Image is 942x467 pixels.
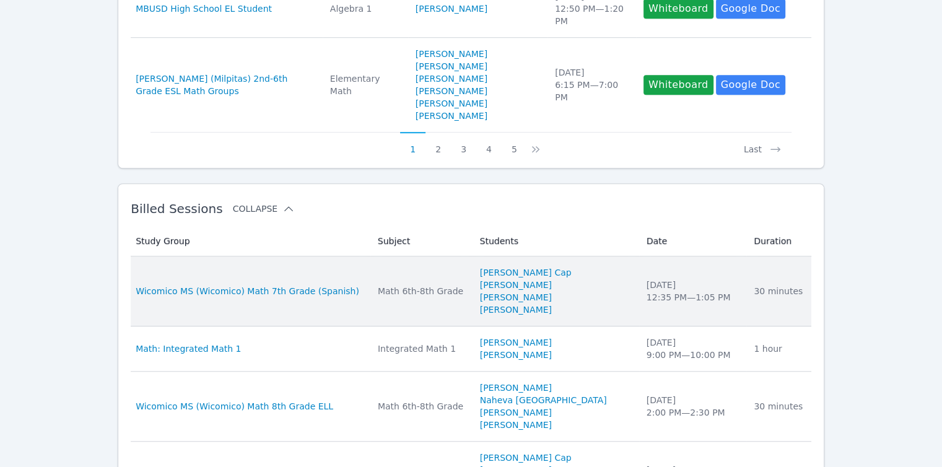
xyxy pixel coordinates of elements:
div: 30 minutes [754,285,804,297]
a: Naheva [GEOGRAPHIC_DATA] [480,394,607,406]
th: Date [639,226,747,256]
div: Algebra 1 [330,2,401,15]
div: 1 hour [754,343,804,355]
a: [PERSON_NAME] Cap [480,266,572,279]
th: Study Group [131,226,370,256]
span: Billed Sessions [131,201,222,216]
button: 4 [476,132,502,155]
a: [PERSON_NAME] [416,2,487,15]
button: 5 [502,132,527,155]
a: Wicomico MS (Wicomico) Math 8th Grade ELL [136,400,333,412]
th: Duration [746,226,811,256]
a: [PERSON_NAME] [480,406,552,419]
th: Subject [370,226,473,256]
div: 30 minutes [754,400,804,412]
div: Math 6th-8th Grade [378,400,465,412]
tr: Wicomico MS (Wicomico) Math 7th Grade (Spanish)Math 6th-8th Grade[PERSON_NAME] Cap[PERSON_NAME][P... [131,256,811,326]
div: [DATE] 9:00 PM — 10:00 PM [647,336,739,361]
tr: Math: Integrated Math 1Integrated Math 1[PERSON_NAME][PERSON_NAME][DATE]9:00 PM—10:00 PM1 hour [131,326,811,372]
button: 1 [400,132,425,155]
div: Math 6th-8th Grade [378,285,465,297]
div: [DATE] 2:00 PM — 2:30 PM [647,394,739,419]
a: [PERSON_NAME] [416,60,487,72]
a: [PERSON_NAME] [480,279,552,291]
button: 3 [451,132,476,155]
th: Students [473,226,639,256]
a: [PERSON_NAME] [480,382,552,394]
a: [PERSON_NAME] [416,72,487,85]
button: 2 [425,132,451,155]
button: Last [734,132,792,155]
a: [PERSON_NAME] [480,291,552,303]
div: [DATE] 6:15 PM — 7:00 PM [555,66,629,103]
a: [PERSON_NAME] [480,349,552,361]
a: Google Doc [716,75,785,95]
div: Elementary Math [330,72,401,97]
a: [PERSON_NAME] [480,419,552,431]
a: [PERSON_NAME] Cap [480,452,572,464]
tr: [PERSON_NAME] (Milpitas) 2nd-6th Grade ESL Math GroupsElementary Math[PERSON_NAME][PERSON_NAME][P... [131,38,811,132]
a: [PERSON_NAME] [416,48,487,60]
div: Integrated Math 1 [378,343,465,355]
a: [PERSON_NAME] [480,336,552,349]
button: Collapse [233,203,295,215]
a: [PERSON_NAME] (Milpitas) 2nd-6th Grade ESL Math Groups [136,72,315,97]
a: MBUSD High School EL Student [136,2,272,15]
a: Math: Integrated Math 1 [136,343,241,355]
button: Whiteboard [643,75,713,95]
a: [PERSON_NAME] [PERSON_NAME] [416,97,540,122]
a: Wicomico MS (Wicomico) Math 7th Grade (Spanish) [136,285,359,297]
a: [PERSON_NAME] [480,303,552,316]
div: [DATE] 12:35 PM — 1:05 PM [647,279,739,303]
a: [PERSON_NAME] [416,85,487,97]
tr: Wicomico MS (Wicomico) Math 8th Grade ELLMath 6th-8th Grade[PERSON_NAME]Naheva [GEOGRAPHIC_DATA][... [131,372,811,442]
